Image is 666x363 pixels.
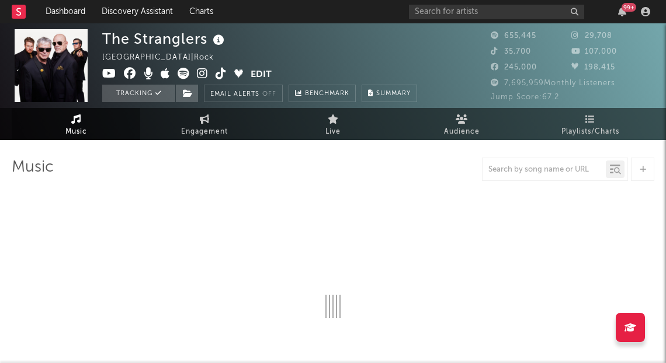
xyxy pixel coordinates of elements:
[444,125,480,139] span: Audience
[204,85,283,102] button: Email AlertsOff
[571,64,615,71] span: 198,415
[571,48,617,55] span: 107,000
[262,91,276,97] em: Off
[140,108,269,140] a: Engagement
[325,125,341,139] span: Live
[618,7,626,16] button: 99+
[561,125,619,139] span: Playlists/Charts
[397,108,526,140] a: Audience
[491,79,615,87] span: 7,695,959 Monthly Listeners
[289,85,356,102] a: Benchmark
[251,68,272,82] button: Edit
[622,3,636,12] div: 99 +
[12,108,140,140] a: Music
[571,32,612,40] span: 29,708
[483,165,606,174] input: Search by song name or URL
[376,90,411,97] span: Summary
[102,51,227,65] div: [GEOGRAPHIC_DATA] | Rock
[409,5,584,19] input: Search for artists
[526,108,654,140] a: Playlists/Charts
[491,32,536,40] span: 655,445
[269,108,397,140] a: Live
[491,93,559,101] span: Jump Score: 67.2
[362,85,417,102] button: Summary
[65,125,87,139] span: Music
[181,125,228,139] span: Engagement
[102,29,227,48] div: The Stranglers
[491,64,537,71] span: 245,000
[491,48,531,55] span: 35,700
[305,87,349,101] span: Benchmark
[102,85,175,102] button: Tracking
